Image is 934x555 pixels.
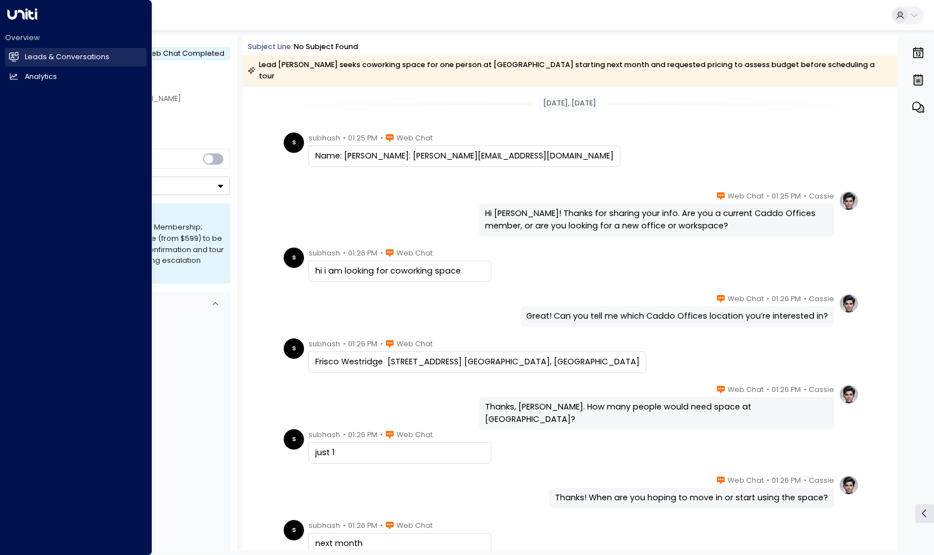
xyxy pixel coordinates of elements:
h2: Analytics [25,72,57,82]
span: • [343,248,346,259]
span: subhash [309,429,340,441]
span: • [766,191,769,202]
div: Hi [PERSON_NAME]! Thanks for sharing your info. Are you a current Caddo Offices member, or are yo... [485,208,828,232]
div: s [284,338,304,359]
div: s [284,520,304,540]
div: Frisco Westridge [STREET_ADDRESS] [GEOGRAPHIC_DATA], [GEOGRAPHIC_DATA] [315,356,640,368]
span: • [380,133,383,144]
img: profile-logo.png [839,475,859,495]
a: Analytics [5,68,147,86]
span: • [804,191,807,202]
span: • [804,475,807,486]
a: Leads & Conversations [5,48,147,67]
div: Lead [PERSON_NAME] seeks coworking space for one person at [GEOGRAPHIC_DATA] starting next month ... [248,59,891,82]
span: subhash [309,133,340,144]
span: 01:26 PM [772,384,801,395]
span: • [380,248,383,259]
h2: Overview [5,33,147,43]
span: subhash [309,338,340,350]
div: No subject found [294,42,358,52]
div: Name: [PERSON_NAME]: [PERSON_NAME][EMAIL_ADDRESS][DOMAIN_NAME] [315,150,614,162]
img: profile-logo.png [839,384,859,404]
div: Thanks! When are you hoping to move in or start using the space? [555,492,828,504]
div: just 1 [315,447,484,459]
span: 01:26 PM [348,429,377,441]
span: • [343,520,346,531]
span: subhash [309,520,340,531]
img: profile-logo.png [839,293,859,314]
span: • [343,429,346,441]
div: s [284,248,304,268]
span: • [804,384,807,395]
div: s [284,429,304,450]
span: Web Chat [396,338,433,350]
span: Web Chat [396,248,433,259]
span: Web Chat [396,133,433,144]
span: • [380,338,383,350]
span: Subject Line: [248,42,293,51]
img: profile-logo.png [839,191,859,211]
span: Web Chat Completed [144,49,224,58]
span: • [343,133,346,144]
span: 01:25 PM [348,133,377,144]
span: subhash [309,248,340,259]
span: Cassie [809,293,834,305]
span: • [380,520,383,531]
span: 01:25 PM [772,191,801,202]
span: Web Chat [728,293,764,305]
div: Thanks, [PERSON_NAME]. How many people would need space at [GEOGRAPHIC_DATA]? [485,401,828,425]
span: 01:26 PM [348,520,377,531]
span: Web Chat [728,191,764,202]
span: • [766,293,769,305]
div: s [284,133,304,153]
span: 01:26 PM [348,338,377,350]
span: • [766,384,769,395]
span: • [766,475,769,486]
span: Cassie [809,475,834,486]
span: Web Chat [396,520,433,531]
span: 01:26 PM [348,248,377,259]
div: [DATE], [DATE] [539,96,600,111]
span: • [380,429,383,441]
span: 01:26 PM [772,475,801,486]
span: • [804,293,807,305]
span: Web Chat [396,429,433,441]
span: Web Chat [728,384,764,395]
div: hi i am looking for coworking space [315,265,484,277]
div: next month [315,538,484,550]
div: Great! Can you tell me which Caddo Offices location you’re interested in? [526,310,828,323]
span: Cassie [809,384,834,395]
span: Web Chat [728,475,764,486]
h2: Leads & Conversations [25,52,109,63]
span: • [343,338,346,350]
span: Cassie [809,191,834,202]
span: 01:26 PM [772,293,801,305]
